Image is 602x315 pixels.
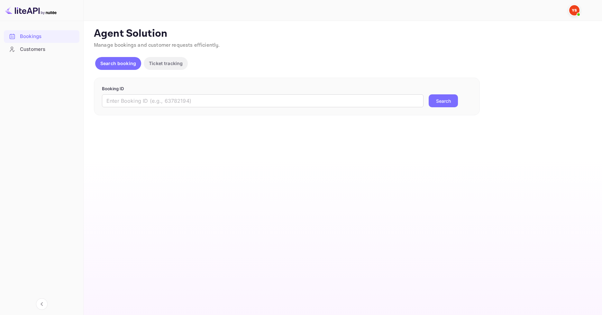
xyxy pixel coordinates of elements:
[94,42,220,49] span: Manage bookings and customer requests efficiently.
[149,60,183,67] p: Ticket tracking
[20,33,76,40] div: Bookings
[4,30,79,43] div: Bookings
[36,298,48,310] button: Collapse navigation
[94,27,590,40] p: Agent Solution
[20,46,76,53] div: Customers
[4,43,79,56] div: Customers
[4,30,79,42] a: Bookings
[4,43,79,55] a: Customers
[5,5,57,15] img: LiteAPI logo
[569,5,579,15] img: Yandex Support
[429,94,458,107] button: Search
[102,94,424,107] input: Enter Booking ID (e.g., 63782194)
[100,60,136,67] p: Search booking
[102,86,472,92] p: Booking ID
